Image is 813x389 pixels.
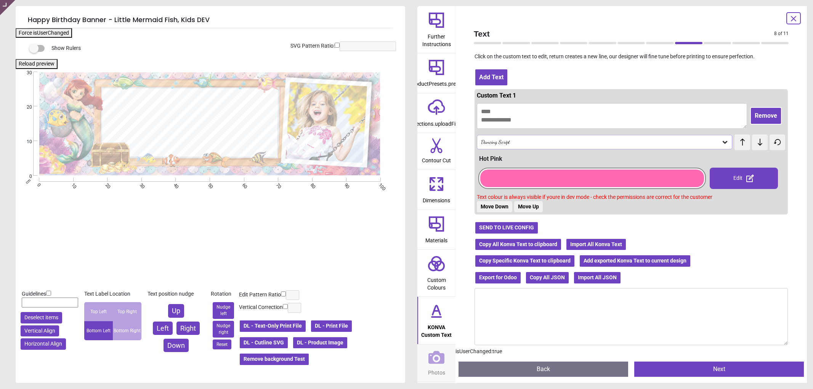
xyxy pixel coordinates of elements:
[418,320,455,339] span: KONVA Custom Text
[468,53,795,61] p: Click on the custom text to edit, return creates a new line, our designer will fine tune before p...
[213,321,234,338] button: Nudge right
[164,339,189,352] button: Down
[239,336,289,349] button: DL - Cutline SVG
[417,344,455,382] button: Photos
[21,325,59,337] button: Vertical Align
[417,133,455,170] button: Contour Cut
[239,304,283,311] label: Vertical Correction
[417,6,455,53] button: Further Instructions
[417,93,455,133] button: sections.uploadFile
[148,290,205,298] div: Text position nudge
[750,107,782,125] button: Remove
[310,320,353,333] button: DL - Print File
[475,221,539,234] button: SEND TO LIVE CONFIG
[34,44,405,53] div: Show Rulers
[428,365,445,377] span: Photos
[84,302,113,321] div: Top Left
[84,321,113,340] div: Bottom Left
[22,291,46,297] span: Guidelines
[417,210,455,250] button: Materials
[239,291,281,299] label: Edit Pattern Ratio
[213,339,231,350] button: Reset
[480,139,721,146] div: Dancing Script
[176,322,200,335] button: Right
[475,69,508,86] button: Add Text
[18,70,32,76] span: 30
[239,353,309,366] button: Remove background Test
[153,322,173,335] button: Left
[414,117,459,128] span: sections.uploadFile
[573,271,621,284] button: Import All JSON
[459,362,628,377] button: Back
[417,53,455,93] button: productPresets.preset
[475,238,562,251] button: Copy All Konva Text to clipboard
[634,362,804,377] button: Next
[213,302,234,319] button: Nudge left
[477,92,516,99] span: Custom Text 1
[525,271,569,284] button: Copy All JSON
[290,42,335,50] label: SVG Pattern Ratio:
[211,290,236,298] div: Rotation
[418,29,455,48] span: Further Instructions
[425,233,447,245] span: Materials
[21,312,62,323] button: Deselect items
[423,193,450,205] span: Dimensions
[417,170,455,210] button: Dimensions
[16,59,58,69] button: Reload preview
[292,336,348,349] button: DL - Product Image
[168,304,184,317] button: Up
[455,348,807,355] div: isUserChanged: true
[422,153,451,165] span: Contour Cut
[113,321,141,340] div: Bottom Right
[474,28,774,39] span: Text
[774,30,789,37] span: 8 of 11
[477,194,712,200] span: Text colour is always visible if youre in dev mode - check the permissions are correct for the cu...
[113,302,141,321] div: Top Right
[418,273,455,291] span: Custom Colours
[514,201,543,213] button: Move Up
[21,338,66,350] button: Horizontal Align
[710,168,778,189] div: Edit
[84,290,141,298] div: Text Label Location
[475,271,521,284] button: Export for Odoo
[566,238,627,251] button: Import All Konva Text
[479,155,786,163] div: Hot Pink
[477,201,512,213] button: Move Down
[417,250,455,296] button: Custom Colours
[579,255,691,267] button: Add exported Konva Text to current design
[28,12,393,28] h5: Happy Birthday Banner - Little Mermaid Fish, Kids DEV
[410,77,463,88] span: productPresets.preset
[475,255,575,267] button: Copy Specific Konva Text to clipboard
[417,297,455,344] button: KONVA Custom Text
[16,28,72,38] button: Force isUserChanged
[239,320,306,333] button: DL - Text-Only Print File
